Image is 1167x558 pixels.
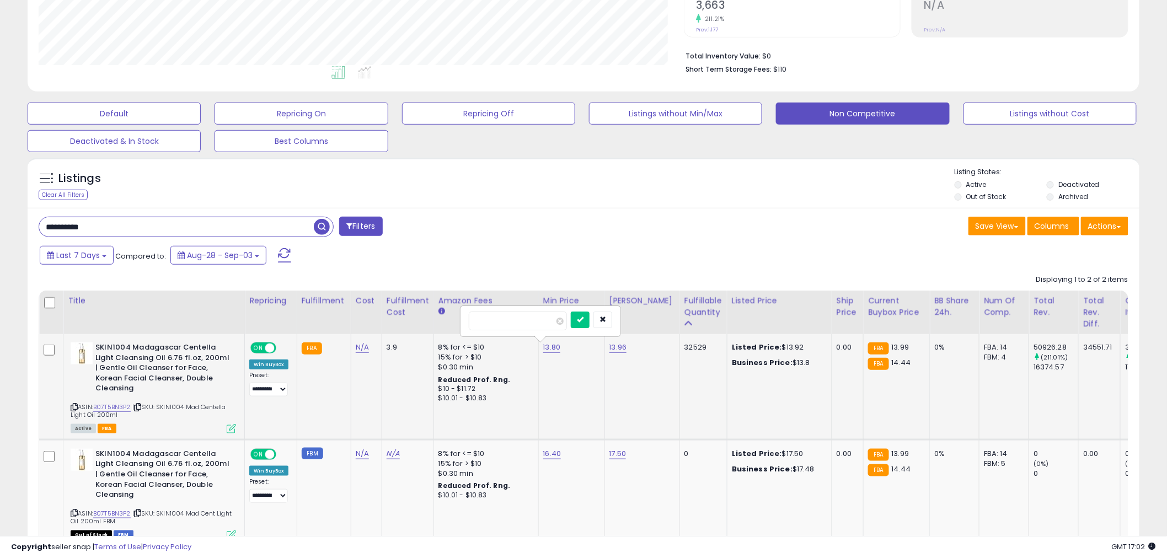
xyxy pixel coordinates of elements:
[1027,217,1079,235] button: Columns
[339,217,382,236] button: Filters
[1112,541,1156,552] span: 2025-09-11 17:02 GMT
[438,362,530,372] div: $0.30 min
[438,449,530,459] div: 8% for <= $10
[11,542,191,552] div: seller snap | |
[40,246,114,265] button: Last 7 Days
[968,217,1026,235] button: Save View
[773,64,786,74] span: $110
[1125,295,1165,318] div: Ordered Items
[170,246,266,265] button: Aug-28 - Sep-03
[934,342,971,352] div: 0%
[732,449,823,459] div: $17.50
[837,342,855,352] div: 0.00
[356,448,369,459] a: N/A
[387,342,425,352] div: 3.9
[984,459,1020,469] div: FBM: 5
[71,342,236,432] div: ASIN:
[589,103,762,125] button: Listings without Min/Max
[356,342,369,353] a: N/A
[984,449,1020,459] div: FBA: 14
[95,449,229,503] b: SKIN1004 Madagascar Centella Light Cleansing Oil 6.76 fl.oz, 200ml | Gentle Oil Cleanser for Face...
[71,403,226,419] span: | SKU: SKIN1004 Mad Centella Light Oil 200ml
[302,448,323,459] small: FBM
[275,449,292,459] span: OFF
[1034,362,1078,372] div: 16374.57
[609,342,627,353] a: 13.96
[984,342,1020,352] div: FBA: 14
[868,295,925,318] div: Current Buybox Price
[892,464,911,474] span: 14.44
[1058,192,1088,201] label: Archived
[732,358,823,368] div: $13.8
[984,352,1020,362] div: FBM: 4
[71,424,96,433] span: All listings currently available for purchase on Amazon
[1081,217,1128,235] button: Actions
[93,509,131,518] a: B07T5BN3P2
[1125,459,1141,468] small: (0%)
[438,384,530,394] div: $10 - $11.72
[1058,180,1100,189] label: Deactivated
[387,448,400,459] a: N/A
[56,250,100,261] span: Last 7 Days
[955,167,1139,178] p: Listing States:
[934,449,971,459] div: 0%
[837,295,859,318] div: Ship Price
[28,130,201,152] button: Deactivated & In Stock
[115,251,166,261] span: Compared to:
[438,375,511,384] b: Reduced Prof. Rng.
[701,15,725,23] small: 211.21%
[438,491,530,500] div: $10.01 - $10.83
[1034,469,1078,479] div: 0
[249,295,292,307] div: Repricing
[249,466,288,476] div: Win BuyBox
[387,295,429,318] div: Fulfillment Cost
[732,448,782,459] b: Listed Price:
[71,509,232,525] span: | SKU: SKIN1004 Mad Cent Light Oil 200ml FBM
[732,342,782,352] b: Listed Price:
[543,295,600,307] div: Min Price
[98,424,116,433] span: FBA
[1034,342,1078,352] div: 50926.28
[438,469,530,479] div: $0.30 min
[868,342,888,355] small: FBA
[924,26,945,33] small: Prev: N/A
[892,342,909,352] span: 13.99
[837,449,855,459] div: 0.00
[68,295,240,307] div: Title
[868,449,888,461] small: FBA
[1083,295,1116,330] div: Total Rev. Diff.
[251,344,265,353] span: ON
[302,295,346,307] div: Fulfillment
[684,449,719,459] div: 0
[438,307,445,316] small: Amazon Fees.
[215,103,388,125] button: Repricing On
[58,171,101,186] h5: Listings
[71,449,93,471] img: 31gi27cbShL._SL40_.jpg
[1034,449,1078,459] div: 0
[215,130,388,152] button: Best Columns
[438,342,530,352] div: 8% for <= $10
[94,541,141,552] a: Terms of Use
[868,464,888,476] small: FBA
[609,448,627,459] a: 17.50
[543,342,561,353] a: 13.80
[249,360,288,369] div: Win BuyBox
[438,394,530,403] div: $10.01 - $10.83
[963,103,1137,125] button: Listings without Cost
[39,190,88,200] div: Clear All Filters
[892,357,911,368] span: 14.44
[684,295,722,318] div: Fulfillable Quantity
[543,448,561,459] a: 16.40
[868,358,888,370] small: FBA
[95,342,229,396] b: SKIN1004 Madagascar Centella Light Cleansing Oil 6.76 fl.oz, 200ml | Gentle Oil Cleanser for Face...
[1083,342,1112,352] div: 34551.71
[438,481,511,490] b: Reduced Prof. Rng.
[402,103,575,125] button: Repricing Off
[934,295,975,318] div: BB Share 24h.
[984,295,1024,318] div: Num of Comp.
[686,51,761,61] b: Total Inventory Value:
[732,342,823,352] div: $13.92
[251,449,265,459] span: ON
[249,478,288,503] div: Preset:
[1035,221,1069,232] span: Columns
